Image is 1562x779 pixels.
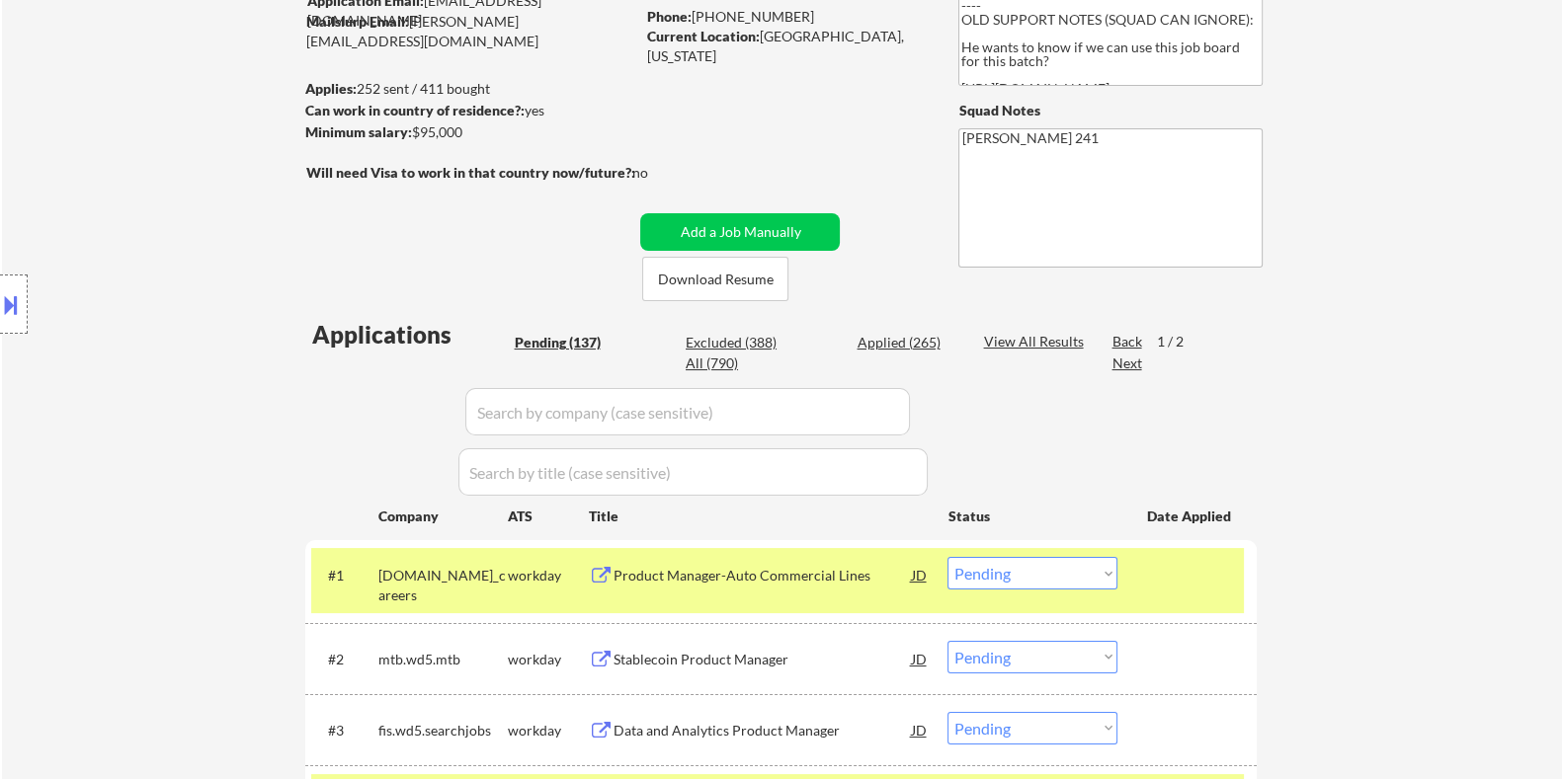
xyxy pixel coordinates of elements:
[507,566,588,585] div: workday
[947,498,1117,533] div: Status
[640,213,840,251] button: Add a Job Manually
[1146,506,1233,526] div: Date Applied
[507,506,588,526] div: ATS
[327,721,362,740] div: #3
[304,123,411,140] strong: Minimum salary:
[304,122,633,142] div: $95,000
[304,102,524,118] strong: Can work in country of residence?:
[377,506,507,526] div: Company
[311,323,507,347] div: Applications
[465,388,910,435] input: Search by company (case sensitive)
[857,333,955,352] div: Applied (265)
[377,566,507,604] div: [DOMAIN_NAME]_careers
[646,7,926,27] div: [PHONE_NUMBER]
[983,332,1089,351] div: View All Results
[327,566,362,585] div: #1
[507,650,588,669] div: workday
[514,333,613,352] div: Pending (137)
[304,101,627,120] div: yes
[613,566,911,585] div: Product Manager-Auto Commercial Lines
[507,721,588,740] div: workday
[686,333,784,352] div: Excluded (388)
[613,721,911,740] div: Data and Analytics Product Manager
[909,641,929,676] div: JD
[458,448,928,496] input: Search by title (case sensitive)
[377,650,507,669] div: mtb.wd5.mtb
[642,257,788,301] button: Download Resume
[588,506,929,526] div: Title
[909,557,929,592] div: JD
[377,721,507,740] div: fis.wd5.searchjobs
[305,164,634,181] strong: Will need Visa to work in that country now/future?:
[304,80,356,97] strong: Applies:
[631,163,688,183] div: no
[909,712,929,747] div: JD
[613,650,911,669] div: Stablecoin Product Manager
[305,13,408,30] strong: Mailslurp Email:
[1111,353,1143,373] div: Next
[646,27,926,65] div: [GEOGRAPHIC_DATA], [US_STATE]
[327,650,362,669] div: #2
[646,8,691,25] strong: Phone:
[646,28,759,44] strong: Current Location:
[1156,332,1201,351] div: 1 / 2
[1111,332,1143,351] div: Back
[958,101,1263,120] div: Squad Notes
[305,12,633,50] div: [PERSON_NAME][EMAIL_ADDRESS][DOMAIN_NAME]
[304,79,633,99] div: 252 sent / 411 bought
[686,353,784,373] div: All (790)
